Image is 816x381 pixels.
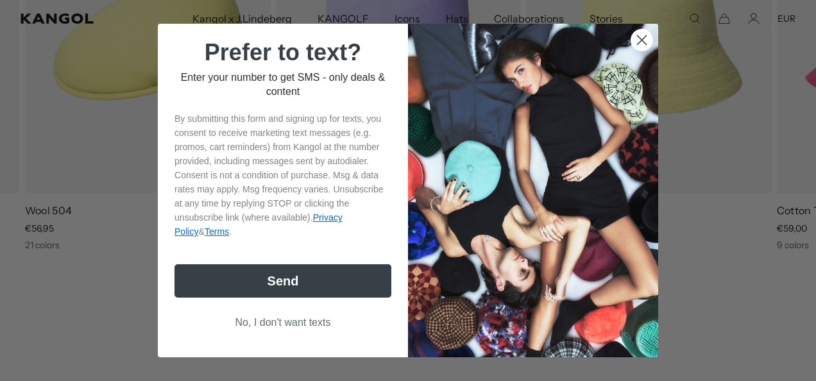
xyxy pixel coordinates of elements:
[205,226,229,237] a: Terms
[174,112,391,239] p: By submitting this form and signing up for texts, you consent to receive marketing text messages ...
[408,24,658,357] img: 32d93059-7686-46ce-88e0-f8be1b64b1a2.jpeg
[174,212,343,237] a: Privacy Policy
[174,264,391,298] button: Send
[205,39,361,65] span: Prefer to text?
[631,29,653,51] button: Close dialog
[181,72,386,97] span: Enter your number to get SMS - only deals & content
[174,310,391,335] button: No, I don't want texts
